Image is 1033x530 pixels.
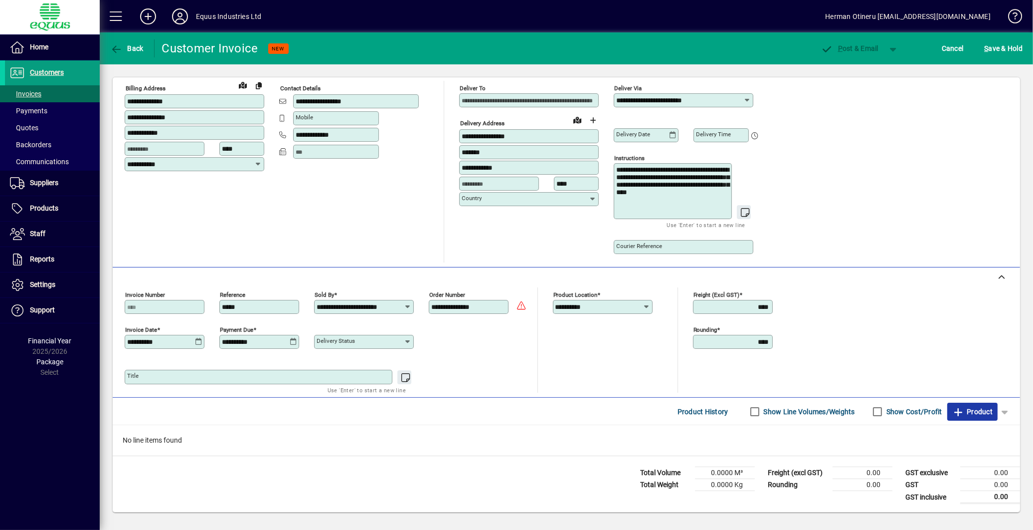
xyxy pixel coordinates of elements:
[553,291,598,298] mat-label: Product location
[113,425,1020,456] div: No line items found
[762,407,855,417] label: Show Line Volumes/Weights
[900,491,960,504] td: GST inclusive
[616,243,662,250] mat-label: Courier Reference
[838,44,843,52] span: P
[5,272,100,297] a: Settings
[10,124,38,132] span: Quotes
[462,195,482,202] mat-label: Country
[127,372,139,379] mat-label: Title
[674,403,732,421] button: Product History
[164,7,196,25] button: Profile
[36,358,63,366] span: Package
[460,85,486,92] mat-label: Deliver To
[825,8,991,24] div: Herman Otineru [EMAIL_ADDRESS][DOMAIN_NAME]
[28,337,72,345] span: Financial Year
[429,291,465,298] mat-label: Order number
[100,39,155,57] app-page-header-button: Back
[616,131,650,138] mat-label: Delivery date
[30,255,54,263] span: Reports
[5,171,100,196] a: Suppliers
[569,112,585,128] a: View on map
[328,384,406,396] mat-hint: Use 'Enter' to start a new line
[108,39,146,57] button: Back
[196,8,262,24] div: Equus Industries Ltd
[10,158,69,166] span: Communications
[833,467,892,479] td: 0.00
[821,44,878,52] span: ost & Email
[5,102,100,119] a: Payments
[585,112,601,128] button: Choose address
[635,467,695,479] td: Total Volume
[5,222,100,247] a: Staff
[5,85,100,102] a: Invoices
[614,85,642,92] mat-label: Deliver via
[952,404,993,420] span: Product
[1001,2,1021,34] a: Knowledge Base
[30,230,45,238] span: Staff
[110,44,144,52] span: Back
[30,68,64,76] span: Customers
[960,491,1020,504] td: 0.00
[667,219,745,231] mat-hint: Use 'Enter' to start a new line
[693,291,740,298] mat-label: Freight (excl GST)
[900,467,960,479] td: GST exclusive
[982,39,1025,57] button: Save & Hold
[5,153,100,170] a: Communications
[695,467,755,479] td: 0.0000 M³
[614,155,645,162] mat-label: Instructions
[220,291,245,298] mat-label: Reference
[947,403,998,421] button: Product
[5,247,100,272] a: Reports
[125,291,165,298] mat-label: Invoice number
[5,35,100,60] a: Home
[696,131,731,138] mat-label: Delivery time
[816,39,883,57] button: Post & Email
[5,298,100,323] a: Support
[251,77,267,93] button: Copy to Delivery address
[272,45,285,52] span: NEW
[317,337,355,344] mat-label: Delivery status
[30,280,55,288] span: Settings
[10,90,41,98] span: Invoices
[30,306,55,314] span: Support
[296,114,313,121] mat-label: Mobile
[315,291,334,298] mat-label: Sold by
[5,119,100,136] a: Quotes
[693,326,717,333] mat-label: Rounding
[960,479,1020,491] td: 0.00
[984,44,988,52] span: S
[763,479,833,491] td: Rounding
[833,479,892,491] td: 0.00
[984,40,1023,56] span: ave & Hold
[695,479,755,491] td: 0.0000 Kg
[763,467,833,479] td: Freight (excl GST)
[30,204,58,212] span: Products
[635,479,695,491] td: Total Weight
[30,179,58,187] span: Suppliers
[884,407,942,417] label: Show Cost/Profit
[5,196,100,221] a: Products
[900,479,960,491] td: GST
[235,77,251,93] a: View on map
[125,326,157,333] mat-label: Invoice date
[10,107,47,115] span: Payments
[10,141,51,149] span: Backorders
[162,40,258,56] div: Customer Invoice
[30,43,48,51] span: Home
[939,39,966,57] button: Cancel
[220,326,253,333] mat-label: Payment due
[942,40,964,56] span: Cancel
[960,467,1020,479] td: 0.00
[132,7,164,25] button: Add
[5,136,100,153] a: Backorders
[678,404,728,420] span: Product History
